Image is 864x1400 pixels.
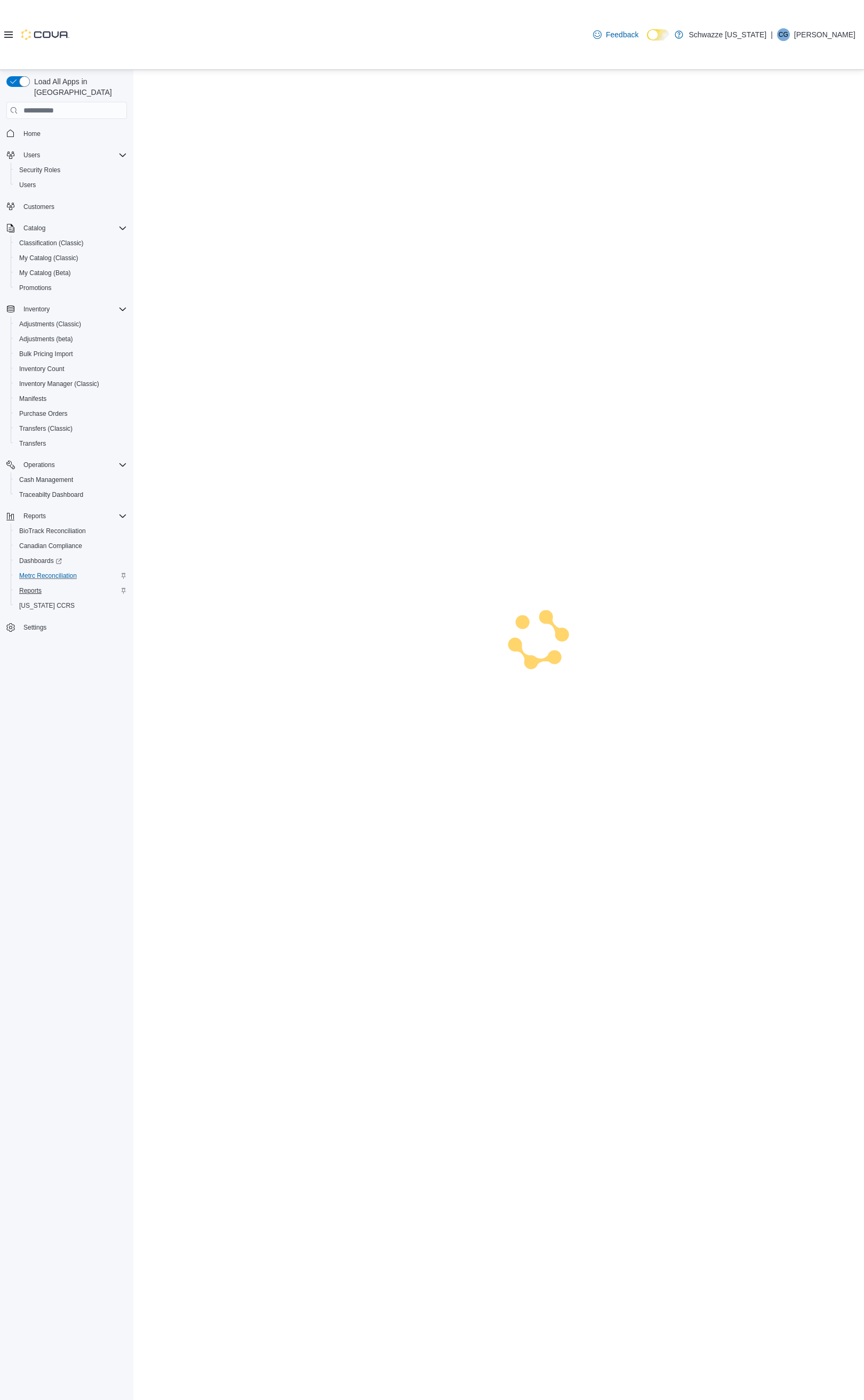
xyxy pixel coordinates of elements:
span: Customers [19,200,127,213]
span: Adjustments (Classic) [15,318,127,331]
span: Promotions [15,281,127,294]
span: Classification (Classic) [19,239,84,247]
span: Users [23,151,40,159]
span: Transfers (Classic) [19,424,73,433]
a: My Catalog (Beta) [15,267,75,279]
span: Bulk Pricing Import [15,348,127,360]
span: Cash Management [15,473,127,486]
span: Canadian Compliance [19,542,82,550]
button: Bulk Pricing Import [11,347,131,361]
button: My Catalog (Classic) [11,251,131,265]
button: Home [2,125,131,141]
span: Reports [19,510,127,522]
span: Classification (Classic) [15,237,127,250]
span: Users [19,149,127,162]
span: CG [779,28,788,41]
a: Promotions [15,281,56,294]
a: Home [19,127,45,140]
p: [PERSON_NAME] [794,28,855,41]
a: Users [15,179,40,191]
p: Schwazze [US_STATE] [689,28,766,41]
span: Transfers (Classic) [15,422,127,435]
a: Manifests [15,392,51,405]
span: Adjustments (Classic) [19,320,81,328]
span: My Catalog (Classic) [15,252,127,264]
button: Cash Management [11,472,131,487]
span: Inventory Manager (Classic) [19,380,99,388]
button: Adjustments (Classic) [11,317,131,332]
button: BioTrack Reconciliation [11,524,131,538]
span: Canadian Compliance [15,540,127,552]
span: Manifests [19,395,46,403]
a: Transfers [15,437,50,450]
a: Purchase Orders [15,407,72,420]
button: Inventory Manager (Classic) [11,376,131,391]
button: Users [19,149,44,162]
span: Operations [19,458,127,471]
a: [US_STATE] CCRS [15,599,79,612]
a: Inventory Count [15,363,69,375]
span: Metrc Reconciliation [19,572,77,580]
a: Classification (Classic) [15,237,88,250]
span: Inventory Manager (Classic) [15,377,127,390]
button: Reports [2,509,131,524]
span: Metrc Reconciliation [15,569,127,582]
span: Users [19,181,36,189]
img: cova-loader [499,602,579,682]
button: Transfers (Classic) [11,421,131,436]
span: Reports [15,584,127,597]
span: BioTrack Reconciliation [19,527,86,535]
a: Bulk Pricing Import [15,348,77,360]
span: Promotions [19,284,52,292]
span: Adjustments (beta) [15,333,127,345]
span: Adjustments (beta) [19,335,73,343]
button: Canadian Compliance [11,538,131,553]
span: My Catalog (Beta) [19,269,71,277]
span: Washington CCRS [15,599,127,612]
span: Traceabilty Dashboard [15,488,127,501]
a: My Catalog (Classic) [15,252,83,264]
button: Operations [2,457,131,472]
button: Transfers [11,436,131,451]
a: Feedback [589,24,643,45]
a: Metrc Reconciliation [15,569,81,582]
a: Adjustments (Classic) [15,318,85,331]
button: Inventory Count [11,361,131,376]
span: Dashboards [15,554,127,567]
a: Inventory Manager (Classic) [15,377,103,390]
button: Classification (Classic) [11,236,131,251]
span: Purchase Orders [15,407,127,420]
span: Transfers [15,437,127,450]
a: Reports [15,584,46,597]
a: BioTrack Reconciliation [15,525,90,537]
p: | [771,28,773,41]
span: My Catalog (Beta) [15,267,127,279]
span: Security Roles [15,164,127,176]
button: Adjustments (beta) [11,332,131,347]
button: Traceabilty Dashboard [11,487,131,502]
span: [US_STATE] CCRS [19,601,75,610]
span: Dashboards [19,557,62,565]
span: Inventory [23,305,50,313]
input: Dark Mode [647,29,669,41]
a: Traceabilty Dashboard [15,488,87,501]
a: Dashboards [11,553,131,568]
button: Promotions [11,280,131,295]
span: BioTrack Reconciliation [15,525,127,537]
button: Manifests [11,391,131,406]
span: Load All Apps in [GEOGRAPHIC_DATA] [30,76,127,98]
a: Settings [19,621,51,634]
span: My Catalog (Classic) [19,254,78,262]
button: Users [2,148,131,163]
button: Security Roles [11,163,131,178]
a: Customers [19,200,59,213]
span: Reports [23,512,46,520]
span: Traceabilty Dashboard [19,490,83,499]
span: Manifests [15,392,127,405]
a: Dashboards [15,554,66,567]
span: Catalog [19,222,127,235]
a: Transfers (Classic) [15,422,77,435]
span: Security Roles [19,166,60,174]
button: Inventory [19,303,54,316]
span: Customers [23,203,54,211]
